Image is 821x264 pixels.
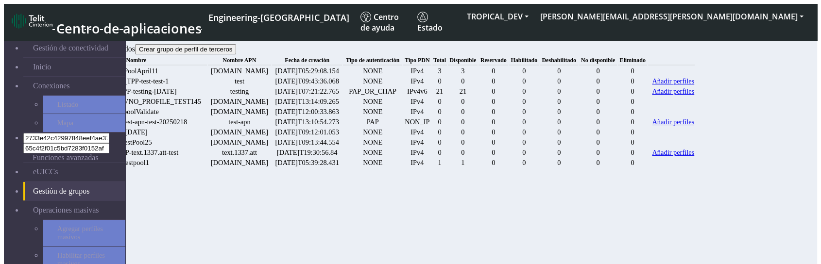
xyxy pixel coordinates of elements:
[66,117,207,127] td: DNLD_TPP-test-apn-test-20250218
[23,163,125,181] a: eUICCs
[579,117,617,127] td: 0
[540,128,578,137] td: 0
[208,159,271,167] div: [DOMAIN_NAME]
[618,158,647,167] td: 0
[450,57,477,64] span: Disponible
[511,57,537,64] span: Habilitado
[618,138,647,147] td: 0
[126,57,147,64] span: Nombre
[66,66,207,76] td: testPoolApril11
[579,138,617,147] td: 0
[23,201,125,219] a: Operaciones masivas
[404,108,431,116] div: IPv4
[618,77,647,86] td: 0
[509,158,539,167] td: 0
[540,66,578,76] td: 0
[432,107,447,116] td: 0
[413,8,461,37] a: Estado
[343,67,402,75] div: NONE
[540,77,578,86] td: 0
[479,66,508,76] td: 0
[208,118,271,126] div: test-apn
[208,77,271,85] div: test
[509,97,539,106] td: 0
[346,57,399,64] span: Tipo de autenticación
[540,138,578,147] td: 0
[273,118,342,126] div: [DATE]T13:10:54.273
[43,220,125,246] a: Agregar perfiles masivos
[432,97,447,106] td: 0
[33,206,99,214] span: Operaciones masivas
[448,87,478,96] td: 21
[432,77,447,86] td: 0
[417,12,443,33] span: Estado
[66,158,207,167] td: testpool1
[208,8,349,26] a: Tu instancia actual de la plataforma
[404,98,431,106] div: IPv4
[285,57,329,64] span: Fecha de creación
[23,182,125,200] a: Gestión de grupos
[432,158,447,167] td: 1
[448,66,478,76] td: 3
[343,98,402,106] div: NONE
[509,128,539,137] td: 0
[343,108,402,116] div: NONE
[448,117,478,127] td: 0
[432,138,447,147] td: 0
[540,117,578,127] td: 0
[579,107,617,116] td: 0
[56,19,202,37] span: Centro de aplicaciones
[404,77,431,85] div: IPv4
[542,57,576,64] span: Deshabilitado
[404,87,431,96] div: IPv4v6
[12,13,52,29] img: logo-telit-cinterion-gw-new.png
[448,148,478,157] td: 0
[208,138,271,147] div: [DOMAIN_NAME]
[509,66,539,76] td: 0
[360,12,371,22] img: knowledge.svg
[619,57,645,64] span: Eliminado
[33,153,99,162] span: Funciones avanzadas
[618,66,647,76] td: 0
[579,77,617,86] td: 0
[618,148,647,157] td: 0
[618,107,647,116] td: 0
[618,128,647,137] td: 0
[509,117,539,127] td: 0
[479,148,508,157] td: 0
[579,158,617,167] td: 0
[461,8,534,25] button: TROPICAL_DEV
[66,128,207,137] td: [DATE]
[540,97,578,106] td: 0
[273,87,342,96] div: [DATE]T07:21:22.765
[448,77,478,86] td: 0
[404,118,431,126] div: NON_IP
[405,57,429,64] span: Tipo PDN
[43,96,125,114] a: Listado
[357,8,413,37] a: Centro de ayuda
[66,138,207,147] td: TestPool25
[448,107,478,116] td: 0
[652,87,694,96] a: Añadir perfiles
[208,87,271,96] div: testing
[652,118,694,126] a: Añadir perfiles
[540,87,578,96] td: 0
[208,67,271,75] div: [DOMAIN_NAME]
[57,100,78,109] span: Listado
[618,97,647,106] td: 0
[273,108,342,116] div: [DATE]T12:00:33.863
[448,158,478,167] td: 1
[66,97,207,106] td: DNLD_BYOC_MVNO_PROFILE_TEST145
[404,159,431,167] div: IPv4
[432,87,447,96] td: 21
[652,148,694,157] a: Añadir perfiles
[57,119,73,127] span: Mapa
[343,118,402,126] div: PAP
[208,98,271,106] div: [DOMAIN_NAME]
[12,11,200,34] a: Centro de aplicaciones
[509,107,539,116] td: 0
[579,97,617,106] td: 0
[652,77,694,85] a: Añadir perfiles
[404,67,431,75] div: IPv4
[579,128,617,137] td: 0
